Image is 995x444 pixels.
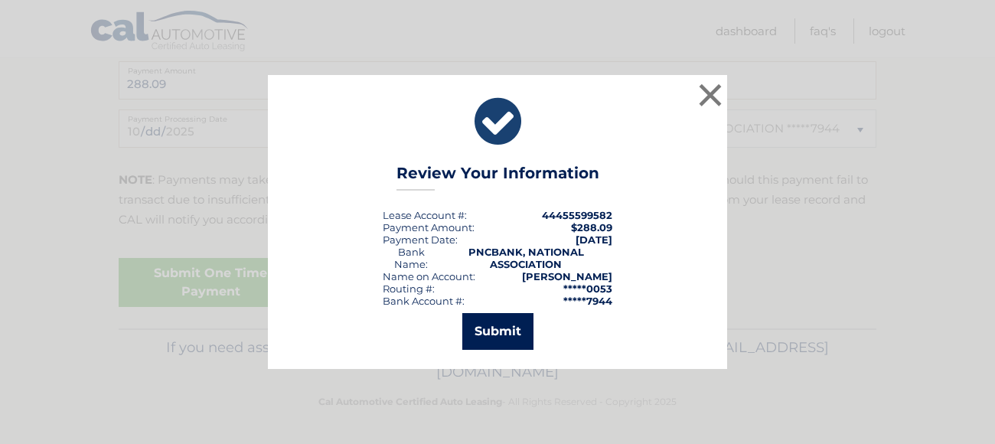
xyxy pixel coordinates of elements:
[695,80,726,110] button: ×
[468,246,584,270] strong: PNCBANK, NATIONAL ASSOCIATION
[576,233,612,246] span: [DATE]
[383,233,458,246] div: :
[522,270,612,282] strong: [PERSON_NAME]
[383,209,467,221] div: Lease Account #:
[383,221,475,233] div: Payment Amount:
[383,246,439,270] div: Bank Name:
[542,209,612,221] strong: 44455599582
[462,313,533,350] button: Submit
[383,295,465,307] div: Bank Account #:
[383,233,455,246] span: Payment Date
[383,270,475,282] div: Name on Account:
[383,282,435,295] div: Routing #:
[396,164,599,191] h3: Review Your Information
[571,221,612,233] span: $288.09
